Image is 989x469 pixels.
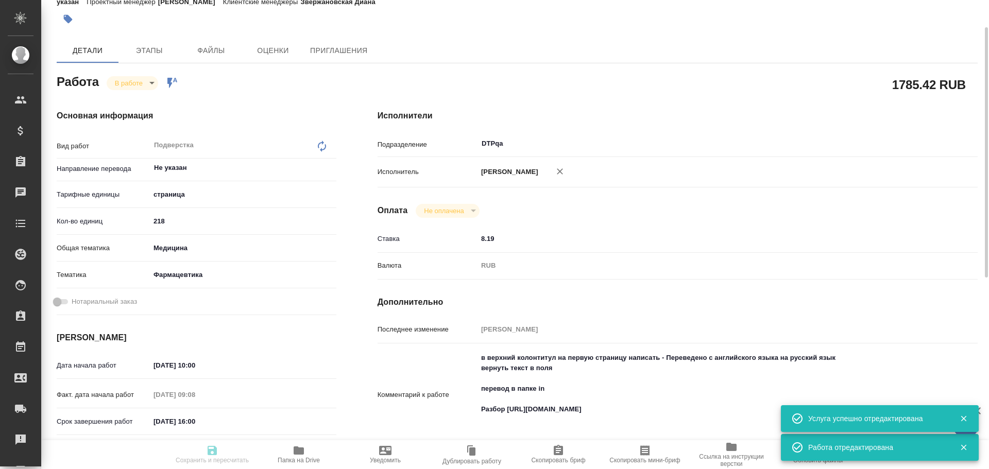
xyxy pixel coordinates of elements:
p: Валюта [378,260,478,271]
p: Последнее изменение [378,324,478,335]
p: Срок завершения работ [57,416,150,427]
button: Закрыть [953,414,974,423]
p: Направление перевода [57,164,150,174]
div: Услуга успешно отредактирована [808,413,944,424]
h2: Работа [57,72,99,90]
span: Файлы [186,44,236,57]
span: Папка на Drive [278,457,320,464]
div: В работе [107,76,158,90]
div: Фармацевтика [150,266,336,284]
p: Кол-во единиц [57,216,150,227]
h4: Исполнители [378,110,978,122]
div: Медицина [150,239,336,257]
span: Скопировать бриф [531,457,585,464]
button: Сохранить и пересчитать [169,440,255,469]
p: Вид работ [57,141,150,151]
div: страница [150,186,336,203]
span: Уведомить [370,457,401,464]
button: Не оплачена [421,206,467,215]
button: Уведомить [342,440,429,469]
input: Пустое поле [478,322,928,337]
input: Пустое поле [150,387,240,402]
p: [PERSON_NAME] [478,167,538,177]
input: ✎ Введи что-нибудь [478,231,928,246]
h4: Оплата [378,204,408,217]
p: Исполнитель [378,167,478,177]
span: Дублировать работу [442,458,501,465]
span: Оценки [248,44,298,57]
p: Ставка [378,234,478,244]
h2: 1785.42 RUB [892,76,966,93]
button: Обновить файлы [775,440,861,469]
span: Этапы [125,44,174,57]
span: Сохранить и пересчитать [176,457,249,464]
p: Тарифные единицы [57,189,150,200]
p: Тематика [57,270,150,280]
p: Комментарий к работе [378,390,478,400]
h4: Основная информация [57,110,336,122]
button: Скопировать бриф [515,440,602,469]
h4: [PERSON_NAME] [57,332,336,344]
button: Скопировать мини-бриф [602,440,688,469]
div: RUB [478,257,928,274]
span: Ссылка на инструкции верстки [694,453,769,467]
p: Дата начала работ [57,360,150,371]
span: Детали [63,44,112,57]
button: В работе [112,79,146,88]
button: Папка на Drive [255,440,342,469]
div: В работе [416,204,479,218]
button: Дублировать работу [429,440,515,469]
input: ✎ Введи что-нибудь [150,358,240,373]
p: Подразделение [378,140,478,150]
button: Open [331,167,333,169]
button: Добавить тэг [57,8,79,30]
button: Open [922,143,924,145]
div: Работа отредактирована [808,442,944,453]
span: Приглашения [310,44,368,57]
button: Ссылка на инструкции верстки [688,440,775,469]
textarea: в верхний колонтитул на первую страницу написать - Переведено с английского языка на русский язык... [478,349,928,439]
input: ✎ Введи что-нибудь [150,214,336,229]
p: Факт. дата начала работ [57,390,150,400]
input: ✎ Введи что-нибудь [150,414,240,429]
h4: Дополнительно [378,296,978,308]
button: Удалить исполнителя [549,160,571,183]
button: Закрыть [953,443,974,452]
span: Скопировать мини-бриф [609,457,680,464]
p: Общая тематика [57,243,150,253]
span: Нотариальный заказ [72,297,137,307]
